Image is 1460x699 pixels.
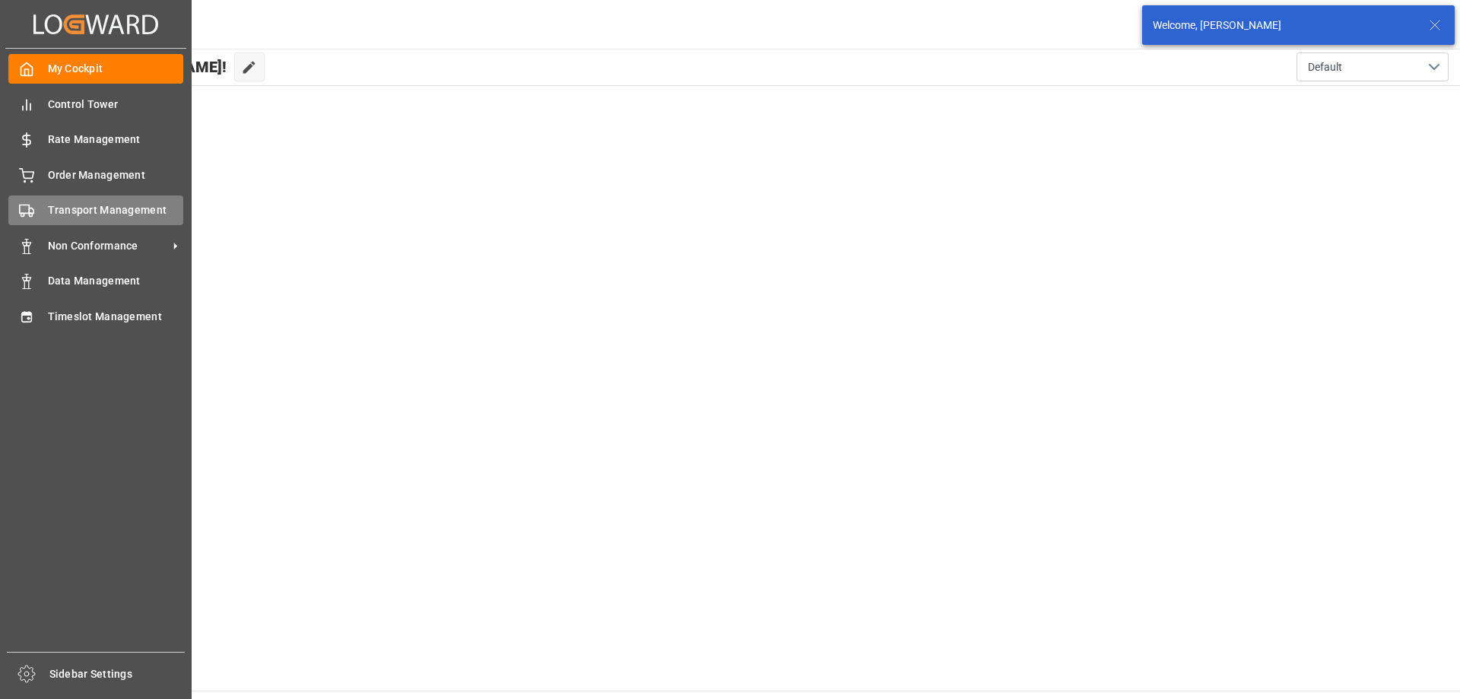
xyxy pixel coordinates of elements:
span: Data Management [48,273,184,289]
span: Order Management [48,167,184,183]
a: Order Management [8,160,183,189]
span: Sidebar Settings [49,666,186,682]
a: Rate Management [8,125,183,154]
span: Non Conformance [48,238,168,254]
a: Timeslot Management [8,301,183,331]
a: My Cockpit [8,54,183,84]
button: open menu [1297,52,1449,81]
span: Timeslot Management [48,309,184,325]
span: Hello [PERSON_NAME]! [63,52,227,81]
div: Welcome, [PERSON_NAME] [1153,17,1414,33]
span: Transport Management [48,202,184,218]
span: Default [1308,59,1342,75]
span: Control Tower [48,97,184,113]
a: Data Management [8,266,183,296]
span: My Cockpit [48,61,184,77]
span: Rate Management [48,132,184,148]
a: Transport Management [8,195,183,225]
